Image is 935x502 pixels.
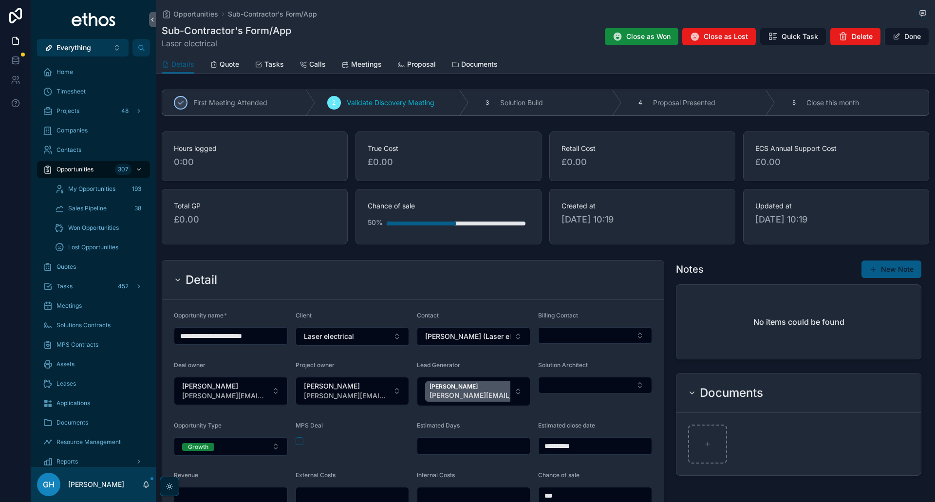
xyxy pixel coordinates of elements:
span: Proposal [407,59,436,69]
span: Quote [220,59,239,69]
span: Resource Management [56,438,121,446]
button: Select Button [417,327,530,346]
span: [PERSON_NAME][EMAIL_ADDRESS][PERSON_NAME][DOMAIN_NAME] [182,391,268,401]
button: Select Button [174,377,288,405]
span: Delete [852,32,873,41]
span: Retail Cost [561,144,723,153]
a: New Note [861,260,921,278]
span: Close as Lost [704,32,748,41]
span: Documents [461,59,498,69]
a: Assets [37,355,150,373]
span: 4 [638,99,642,107]
span: Calls [309,59,326,69]
p: [PERSON_NAME] [68,480,124,489]
span: MPS Deal [296,422,323,429]
a: Documents [451,56,498,75]
span: Opportunity Type [174,422,222,429]
span: Documents [56,419,88,427]
a: Details [162,56,194,74]
img: App logo [71,12,116,27]
span: My Opportunities [68,185,115,193]
span: Laser electrical [162,37,291,49]
span: Solution Build [500,98,543,108]
span: Opportunities [56,166,93,173]
span: Contacts [56,146,81,154]
button: Quick Task [760,28,826,45]
button: Close as Won [605,28,678,45]
span: Proposal Presented [653,98,715,108]
span: Close as Won [626,32,671,41]
div: 50% [368,213,383,232]
span: External Costs [296,471,336,479]
span: Client [296,312,312,319]
span: Billing Contact [538,312,578,319]
button: Select Button [174,437,288,456]
span: Project owner [296,361,335,369]
span: Details [171,59,194,69]
a: Quote [210,56,239,75]
span: True Cost [368,144,529,153]
span: Created at [561,201,723,211]
span: Updated at [755,201,917,211]
span: Solutions Contracts [56,321,111,329]
span: Close this month [806,98,859,108]
a: Timesheet [37,83,150,100]
span: Lead Generator [417,361,460,369]
span: Internal Costs [417,471,455,479]
a: My Opportunities193 [49,180,150,198]
span: [PERSON_NAME] [430,383,585,390]
a: Documents [37,414,150,431]
a: Resource Management [37,433,150,451]
a: Opportunities307 [37,161,150,178]
a: Meetings [37,297,150,315]
span: Total GP [174,201,336,211]
span: Assets [56,360,75,368]
button: Select Button [296,377,410,405]
a: Sub-Contractor's Form/App [228,9,317,19]
a: Contacts [37,141,150,159]
button: Select Button [538,377,652,393]
span: Meetings [351,59,382,69]
a: Tasks [255,56,284,75]
span: Projects [56,107,79,115]
a: Home [37,63,150,81]
a: Solutions Contracts [37,316,150,334]
span: Opportunities [173,9,218,19]
span: Applications [56,399,90,407]
span: Quotes [56,263,76,271]
a: Opportunities [162,9,218,19]
div: 48 [118,105,131,117]
span: Estimated close date [538,422,595,429]
span: Companies [56,127,88,134]
span: Opportunity name [174,312,224,319]
div: scrollable content [31,56,156,467]
span: £0.00 [755,155,917,169]
span: GH [43,479,55,490]
span: 0:00 [174,155,336,169]
span: Hours logged [174,144,336,153]
a: MPS Contracts [37,336,150,353]
span: [DATE] 10:19 [755,213,917,226]
span: MPS Contracts [56,341,98,349]
span: [PERSON_NAME][EMAIL_ADDRESS][PERSON_NAME][DOMAIN_NAME] [430,390,585,400]
span: Revenue [174,471,198,479]
button: Done [884,28,929,45]
a: Sales Pipeline38 [49,200,150,217]
span: 5 [792,99,796,107]
div: Growth [188,443,208,451]
span: Sales Pipeline [68,205,107,212]
button: Select Button [37,39,129,56]
a: Proposal [397,56,436,75]
span: [PERSON_NAME][EMAIL_ADDRESS][PERSON_NAME][DOMAIN_NAME] [304,391,390,401]
div: 38 [131,203,144,214]
button: Select Button [538,327,652,344]
span: [PERSON_NAME] [304,381,390,391]
span: Tasks [56,282,73,290]
span: [DATE] 10:19 [561,213,723,226]
a: Won Opportunities [49,219,150,237]
a: Projects48 [37,102,150,120]
span: Validate Discovery Meeting [347,98,434,108]
button: Delete [830,28,880,45]
span: £0.00 [368,155,529,169]
span: Chance of sale [538,471,580,479]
